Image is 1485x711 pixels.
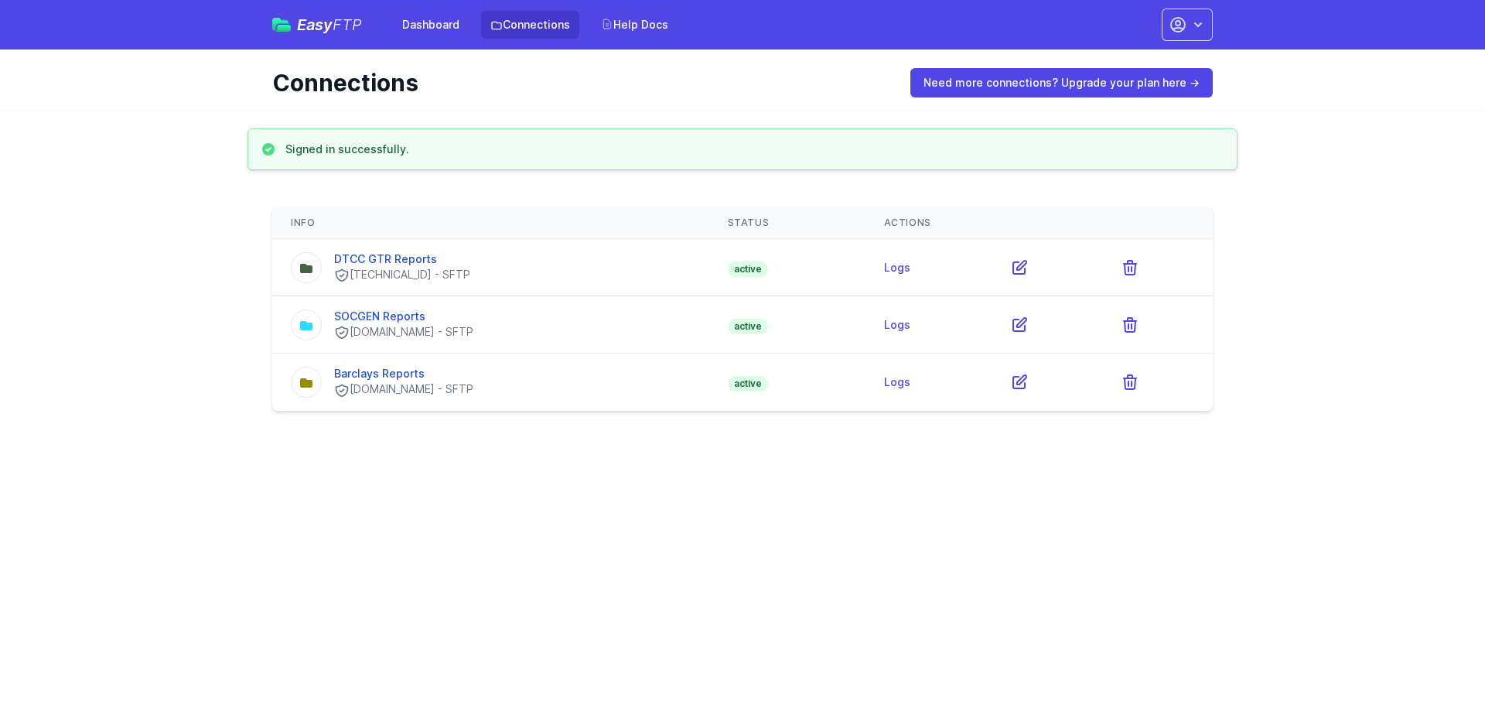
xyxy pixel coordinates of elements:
img: easyftp_logo.png [272,18,291,32]
span: active [728,261,768,277]
a: Logs [884,261,910,274]
a: Connections [481,11,579,39]
a: Need more connections? Upgrade your plan here → [910,68,1213,97]
a: DTCC GTR Reports [334,252,437,265]
a: Barclays Reports [334,367,425,380]
h1: Connections [272,69,889,97]
th: Status [709,207,865,239]
a: EasyFTP [272,17,362,32]
a: Logs [884,375,910,388]
a: Dashboard [393,11,469,39]
span: Easy [297,17,362,32]
th: Actions [865,207,1213,239]
span: active [728,376,768,391]
span: active [728,319,768,334]
a: Logs [884,318,910,331]
div: [DOMAIN_NAME] - SFTP [334,324,473,340]
div: [TECHNICAL_ID] - SFTP [334,267,470,283]
div: [DOMAIN_NAME] - SFTP [334,381,473,398]
a: Help Docs [592,11,678,39]
h3: Signed in successfully. [285,142,409,157]
a: SOCGEN Reports [334,309,425,323]
th: Info [272,207,709,239]
span: FTP [333,15,362,34]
